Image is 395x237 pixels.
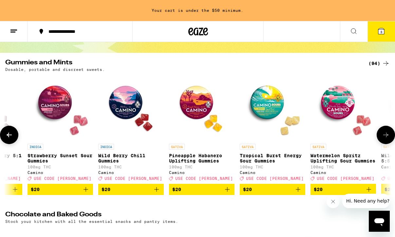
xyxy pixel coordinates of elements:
p: Dosable, portable and discreet sweets. [5,67,105,72]
button: Add to bag [28,184,93,195]
p: INDICA [28,144,43,150]
img: Camino - Pineapple Habanero Uplifting Gummies [169,75,235,140]
p: Strawberry Sunset Sour Gummies [28,153,93,163]
p: Wild Berry Chill Gummies [98,153,164,163]
button: Add to bag [169,184,235,195]
p: Pineapple Habanero Uplifting Gummies [169,153,235,163]
span: USE CODE [PERSON_NAME] [104,176,162,181]
div: Camino [169,170,235,175]
p: 100mg THC [169,165,235,169]
div: Camino [240,170,305,175]
span: USE CODE [PERSON_NAME] [246,176,304,181]
img: Camino - Tropical Burst Energy Sour Gummies [240,75,305,140]
button: Add to bag [310,184,376,195]
img: Camino - Wild Berry Chill Gummies [98,75,164,140]
p: 100mg THC [98,165,164,169]
p: Stock your kitchen with all the essential snacks and pantry items. [5,219,178,224]
h2: Gummies and Mints [5,59,358,67]
span: USE CODE [PERSON_NAME] [34,176,91,181]
span: 3 [380,30,382,34]
p: 100mg THC [28,165,93,169]
span: $20 [314,187,323,192]
img: Camino - Strawberry Sunset Sour Gummies [28,75,93,140]
a: Open page for Watermelon Spritz Uplifting Sour Gummies from Camino [310,75,376,184]
img: Camino - Watermelon Spritz Uplifting Sour Gummies [310,75,376,140]
button: Add to bag [98,184,164,195]
div: Camino [28,170,93,175]
span: $20 [385,187,393,192]
p: SATIVA [169,144,185,150]
a: (94) [368,59,390,67]
div: Camino [310,170,376,175]
a: Open page for Wild Berry Chill Gummies from Camino [98,75,164,184]
span: $20 [31,187,40,192]
span: $20 [102,187,110,192]
p: Tropical Burst Energy Sour Gummies [240,153,305,163]
h2: Chocolate and Baked Goods [5,211,358,219]
a: Open page for Pineapple Habanero Uplifting Gummies from Camino [169,75,235,184]
p: SATIVA [240,144,255,150]
span: $20 [172,187,181,192]
iframe: Message from company [342,194,390,208]
p: 100mg THC [310,165,376,169]
p: 100mg THC [240,165,305,169]
iframe: Button to launch messaging window [369,211,390,232]
span: $20 [243,187,252,192]
span: USE CODE [PERSON_NAME] [175,176,233,181]
button: 3 [367,21,395,42]
button: Add to bag [240,184,305,195]
a: (21) [368,211,390,219]
p: Watermelon Spritz Uplifting Sour Gummies [310,153,376,163]
p: INDICA [98,144,114,150]
span: USE CODE [PERSON_NAME] [317,176,374,181]
a: Open page for Tropical Burst Energy Sour Gummies from Camino [240,75,305,184]
div: Camino [98,170,164,175]
p: SATIVA [310,144,326,150]
a: Open page for Strawberry Sunset Sour Gummies from Camino [28,75,93,184]
iframe: Close message [327,195,340,208]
